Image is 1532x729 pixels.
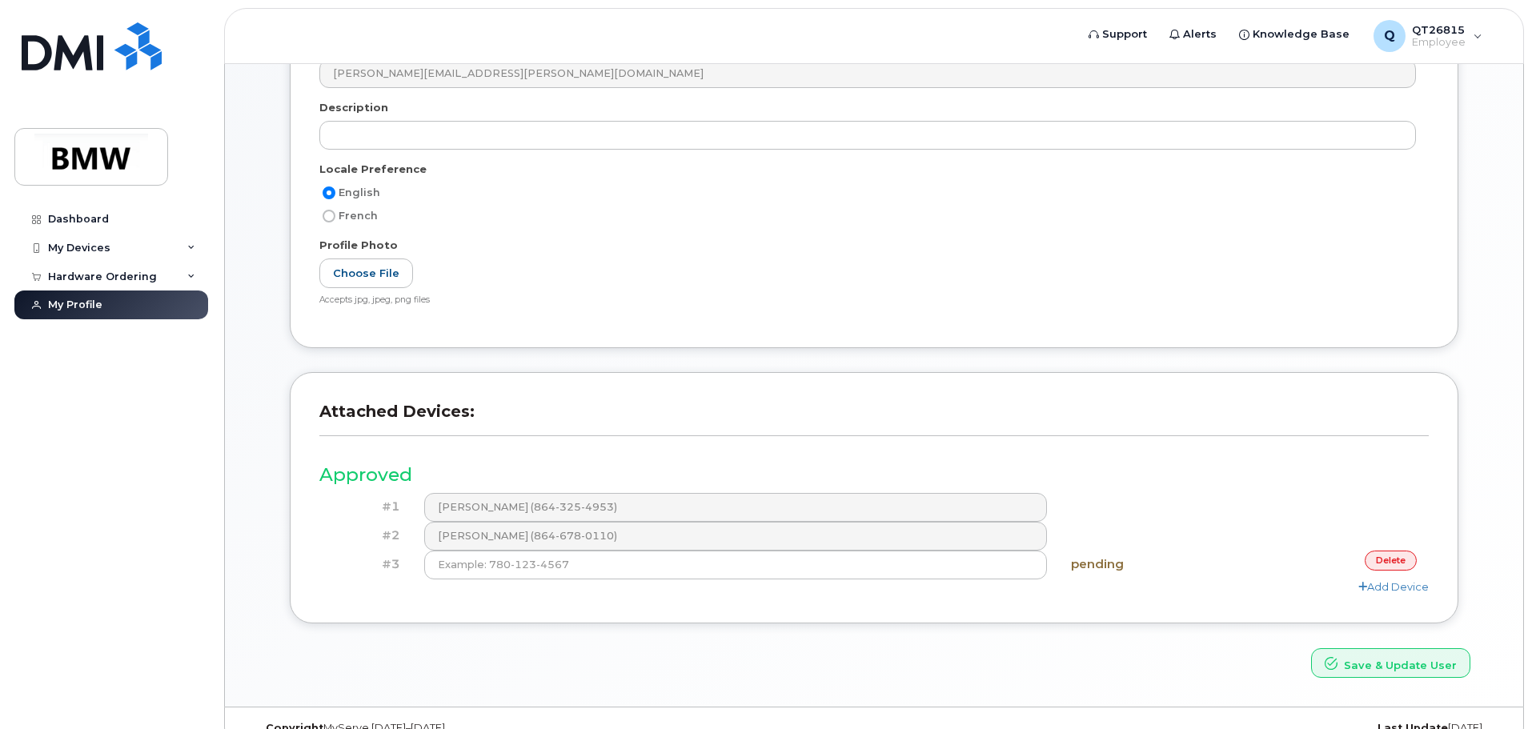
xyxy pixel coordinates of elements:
div: QT26815 [1362,20,1494,52]
label: Description [319,100,388,115]
h4: pending [1071,558,1232,571]
span: English [339,186,380,198]
span: Alerts [1183,26,1217,42]
span: French [339,210,378,222]
a: Knowledge Base [1228,18,1361,50]
label: Choose File [319,258,413,288]
iframe: Messenger Launcher [1462,659,1520,717]
a: delete [1365,551,1417,571]
a: Support [1077,18,1158,50]
h4: #1 [331,500,400,514]
label: Locale Preference [319,162,427,177]
span: Q [1384,26,1395,46]
input: Example: 780-123-4567 [424,551,1048,579]
a: Add Device [1358,580,1429,593]
h4: #3 [331,558,400,571]
h4: #2 [331,529,400,543]
label: Profile Photo [319,238,398,253]
div: Accepts jpg, jpeg, png files [319,294,1416,306]
input: French [323,210,335,222]
a: Alerts [1158,18,1228,50]
span: Employee [1412,36,1466,49]
span: Support [1102,26,1147,42]
span: QT26815 [1412,23,1466,36]
input: English [323,186,335,199]
button: Save & Update User [1311,648,1470,678]
h3: Attached Devices: [319,402,1429,436]
h3: Approved [319,465,1429,485]
span: Knowledge Base [1253,26,1350,42]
